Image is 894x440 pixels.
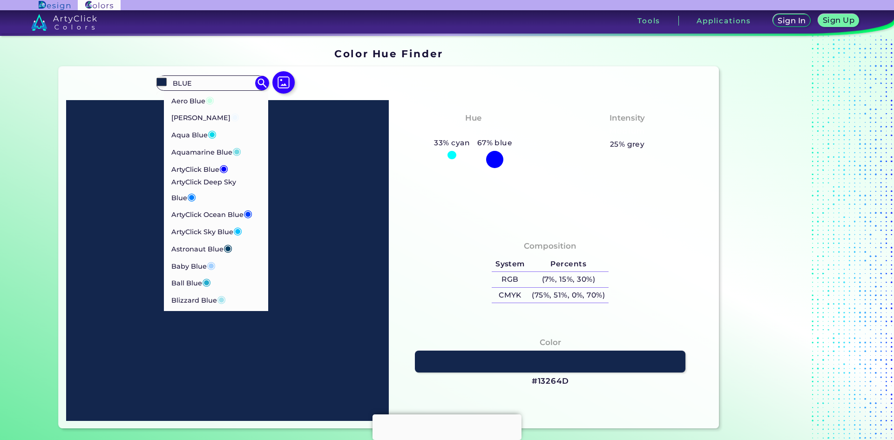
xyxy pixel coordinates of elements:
span: ◉ [207,259,216,271]
p: ArtyClick Sky Blue [171,222,242,239]
span: ◉ [217,293,226,305]
p: Aero Blue [171,91,214,108]
p: ArtyClick Ocean Blue [171,205,252,222]
iframe: Advertisement [372,414,521,438]
h4: Composition [524,239,576,253]
img: icon search [255,76,269,90]
p: Aqua Blue [171,125,217,142]
h5: Sign Up [824,17,853,24]
h3: Tools [637,17,660,24]
h5: 67% blue [474,137,516,149]
span: ◉ [232,145,241,157]
h5: Sign In [779,17,805,24]
h5: CMYK [492,288,528,303]
h5: 33% cyan [431,137,474,149]
p: Baby Blue [171,257,216,274]
span: ◉ [233,224,242,237]
span: ◉ [223,242,232,254]
input: type color.. [169,77,256,89]
span: ◉ [187,190,196,203]
span: ◉ [205,94,214,106]
h5: (75%, 51%, 0%, 70%) [528,288,609,303]
p: Astronaut Blue [171,239,232,257]
span: ◉ [244,207,252,219]
img: logo_artyclick_colors_white.svg [31,14,97,31]
h5: Percents [528,257,609,272]
h3: Applications [697,17,751,24]
h3: #13264D [532,376,569,387]
p: ArtyClick Blue [171,160,228,177]
p: [PERSON_NAME] [171,108,239,125]
h5: System [492,257,528,272]
span: ◉ [230,310,239,322]
a: Sign Up [819,14,858,27]
img: ArtyClick Design logo [39,1,70,10]
iframe: Advertisement [723,45,839,432]
p: Blizzard Blue [171,291,226,308]
h5: (7%, 15%, 30%) [528,272,609,287]
img: icon picture [272,71,295,94]
h3: Medium [605,126,649,137]
h1: Color Hue Finder [334,47,443,61]
span: ◉ [219,162,228,174]
p: Ball Blue [171,273,211,291]
h4: Intensity [610,111,645,125]
h3: Tealish Blue [443,126,504,137]
a: Sign In [774,14,810,27]
h5: 25% grey [610,138,645,150]
span: ◉ [202,276,211,288]
p: Aquamarine Blue [171,142,241,160]
span: ◉ [208,128,217,140]
h5: RGB [492,272,528,287]
p: [PERSON_NAME] [171,308,239,325]
h4: Color [540,336,561,349]
p: ArtyClick Deep Sky Blue [171,176,261,205]
h4: Hue [465,111,481,125]
span: ◉ [230,110,239,122]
